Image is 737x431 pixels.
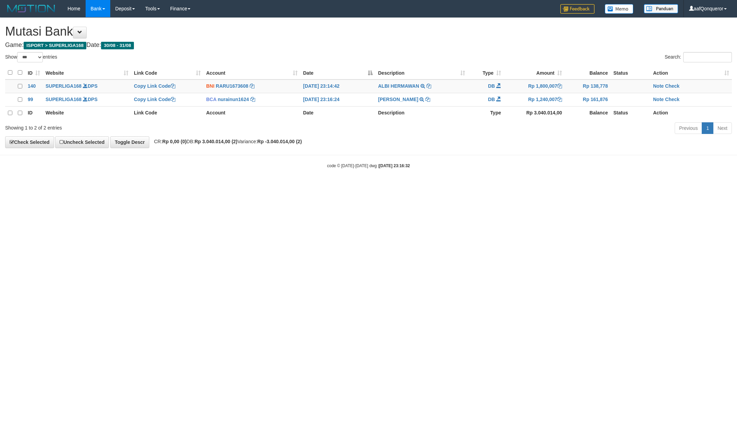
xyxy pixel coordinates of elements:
a: [PERSON_NAME] [378,97,418,102]
img: Button%20Memo.svg [605,4,634,14]
a: Next [713,122,732,134]
strong: Rp 3.040.014,00 (2) [195,139,237,144]
a: Note [653,97,664,102]
a: Check [665,83,679,89]
a: Uncheck Selected [55,136,109,148]
input: Search: [683,52,732,62]
th: Type: activate to sort column ascending [468,66,504,79]
td: Rp 1,240,007 [504,93,565,106]
td: [DATE] 23:14:42 [300,79,375,93]
th: Type [468,106,504,120]
td: Rp 138,778 [565,79,611,93]
a: Copy Rp 1,240,007 to clipboard [557,97,562,102]
select: Showentries [17,52,43,62]
td: Rp 161,876 [565,93,611,106]
a: Copy RARU1673608 to clipboard [250,83,254,89]
td: DPS [43,79,131,93]
img: MOTION_logo.png [5,3,57,14]
th: Action [650,106,732,120]
th: Account: activate to sort column ascending [203,66,300,79]
strong: Rp 0,00 (0) [162,139,187,144]
th: ID: activate to sort column ascending [25,66,43,79]
th: Link Code: activate to sort column ascending [131,66,203,79]
a: Copy ALBI HERMAWAN to clipboard [426,83,431,89]
td: [DATE] 23:16:24 [300,93,375,106]
td: DPS [43,93,131,106]
a: Copy Link Code [134,83,175,89]
th: Balance [565,106,611,120]
small: code © [DATE]-[DATE] dwg | [327,163,410,168]
span: CR: DB: Variance: [151,139,302,144]
a: Copy nurainun1624 to clipboard [250,97,255,102]
strong: [DATE] 23:16:32 [379,163,410,168]
a: Note [653,83,664,89]
th: Balance [565,66,611,79]
img: panduan.png [644,4,678,13]
th: Status [611,106,650,120]
img: Feedback.jpg [560,4,595,14]
a: SUPERLIGA168 [46,97,82,102]
a: Check Selected [5,136,54,148]
a: Copy Rp 1,800,007 to clipboard [557,83,562,89]
th: Rp 3.040.014,00 [504,106,565,120]
strong: Rp -3.040.014,00 (2) [257,139,302,144]
span: DB [488,97,495,102]
th: Action: activate to sort column ascending [650,66,732,79]
span: 140 [28,83,36,89]
th: Amount: activate to sort column ascending [504,66,565,79]
a: RARU1673608 [216,83,248,89]
a: nurainun1624 [218,97,249,102]
span: BNI [206,83,214,89]
a: Toggle Descr [110,136,149,148]
th: Website [43,106,131,120]
th: Description: activate to sort column ascending [375,66,468,79]
span: 30/08 - 31/08 [101,42,134,49]
a: ALBI HERMAWAN [378,83,419,89]
th: Account [203,106,300,120]
span: 99 [28,97,33,102]
label: Search: [665,52,732,62]
th: Description [375,106,468,120]
th: Website: activate to sort column ascending [43,66,131,79]
a: Check [665,97,679,102]
span: BCA [206,97,216,102]
th: ID [25,106,43,120]
h4: Game: Date: [5,42,732,49]
th: Date [300,106,375,120]
th: Date: activate to sort column descending [300,66,375,79]
a: Copy Link Code [134,97,175,102]
h1: Mutasi Bank [5,25,732,38]
span: ISPORT > SUPERLIGA168 [24,42,86,49]
td: Rp 1,800,007 [504,79,565,93]
label: Show entries [5,52,57,62]
a: 1 [702,122,713,134]
a: Previous [675,122,702,134]
a: Copy RIDAL RAMADHAN to clipboard [425,97,430,102]
span: DB [488,83,495,89]
th: Status [611,66,650,79]
a: SUPERLIGA168 [46,83,82,89]
div: Showing 1 to 2 of 2 entries [5,122,302,131]
th: Link Code [131,106,203,120]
